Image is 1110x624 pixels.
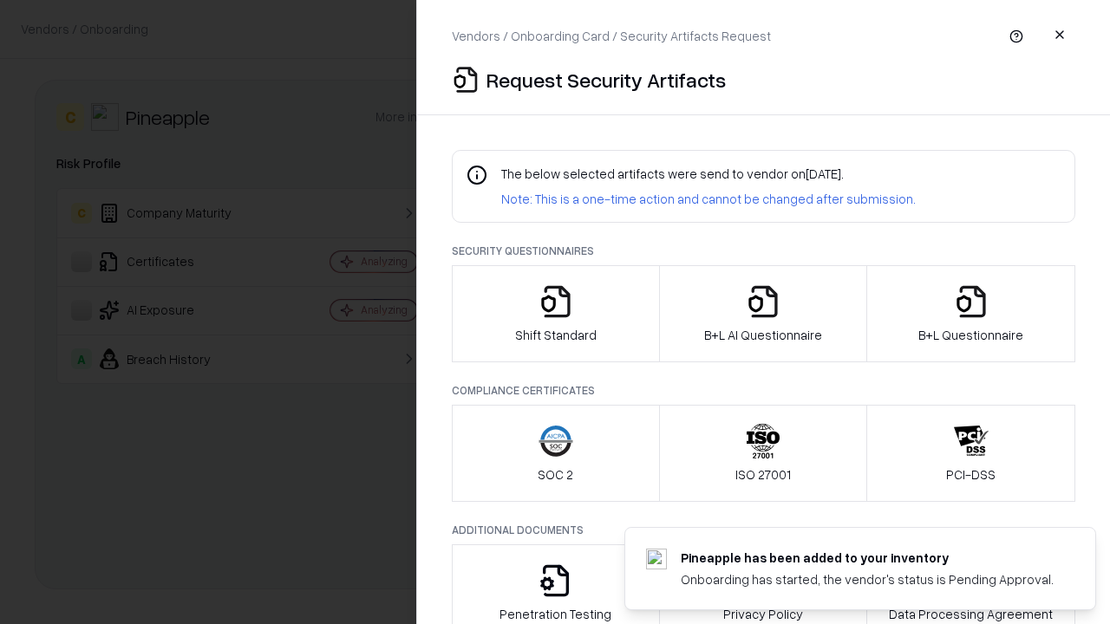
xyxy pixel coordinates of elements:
p: The below selected artifacts were send to vendor on [DATE] . [501,165,916,183]
div: Onboarding has started, the vendor's status is Pending Approval. [681,570,1054,588]
p: Vendors / Onboarding Card / Security Artifacts Request [452,27,771,45]
p: Note: This is a one-time action and cannot be changed after submission. [501,190,916,208]
p: Additional Documents [452,523,1075,537]
button: ISO 27001 [659,405,868,502]
p: SOC 2 [538,465,573,484]
p: B+L Questionnaire [918,326,1023,344]
button: Shift Standard [452,265,660,362]
p: Request Security Artifacts [486,66,726,94]
button: B+L AI Questionnaire [659,265,868,362]
button: B+L Questionnaire [866,265,1075,362]
div: Pineapple has been added to your inventory [681,549,1054,567]
p: Security Questionnaires [452,244,1075,258]
p: PCI-DSS [946,465,996,484]
button: SOC 2 [452,405,660,502]
p: Penetration Testing [499,605,611,623]
p: B+L AI Questionnaire [704,326,822,344]
p: ISO 27001 [735,465,791,484]
button: PCI-DSS [866,405,1075,502]
p: Compliance Certificates [452,383,1075,398]
p: Privacy Policy [723,605,803,623]
p: Shift Standard [515,326,597,344]
p: Data Processing Agreement [889,605,1053,623]
img: pineappleenergy.com [646,549,667,569]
